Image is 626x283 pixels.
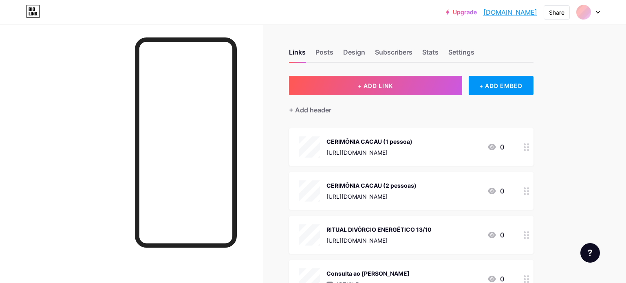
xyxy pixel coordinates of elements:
div: 0 [487,142,504,152]
div: CERIMÔNIA CACAU (2 pessoas) [326,181,417,190]
div: Design [343,47,365,62]
div: Links [289,47,306,62]
div: + Add header [289,105,331,115]
div: Subscribers [375,47,412,62]
a: [DOMAIN_NAME] [483,7,537,17]
span: + ADD LINK [358,82,393,89]
div: + ADD EMBED [469,76,533,95]
div: RITUAL DIVÓRCIO ENERGÉTICO 13/10 [326,225,432,234]
div: Share [549,8,564,17]
div: CERIMÔNIA CACAU (1 pessoa) [326,137,412,146]
div: 0 [487,230,504,240]
div: [URL][DOMAIN_NAME] [326,148,412,157]
div: Posts [315,47,333,62]
button: + ADD LINK [289,76,462,95]
div: Consulta ao [PERSON_NAME] [326,269,410,278]
div: Settings [448,47,474,62]
a: Upgrade [446,9,477,15]
div: Stats [422,47,439,62]
div: [URL][DOMAIN_NAME] [326,236,432,245]
div: [URL][DOMAIN_NAME] [326,192,417,201]
div: 0 [487,186,504,196]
